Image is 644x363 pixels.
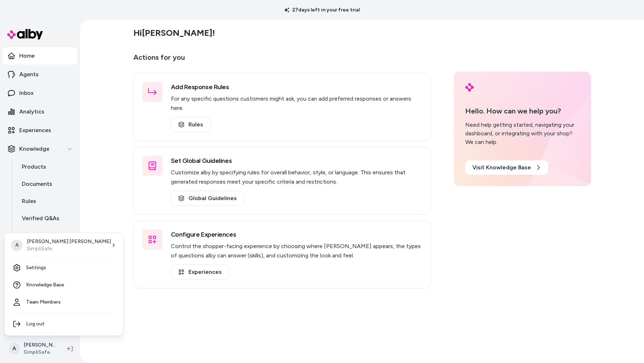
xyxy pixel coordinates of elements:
a: Settings [8,259,120,276]
p: [PERSON_NAME] [PERSON_NAME] [27,238,111,245]
span: Knowledge Base [26,281,64,289]
span: A [11,239,23,251]
div: Log out [8,315,120,333]
a: Team Members [8,294,120,311]
p: SimpliSafe [27,245,111,252]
